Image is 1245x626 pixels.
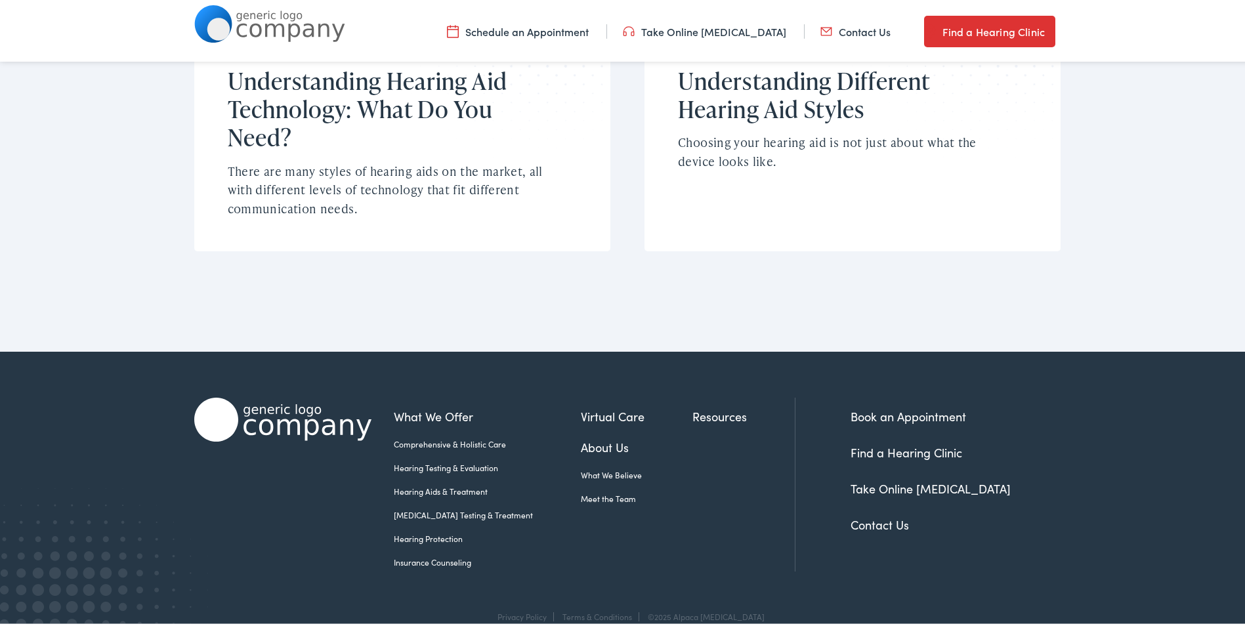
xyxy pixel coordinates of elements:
[228,64,560,150] h2: Understanding Hearing Aid Technology: What Do You Need?
[851,442,962,458] a: Find a Hearing Clinic
[581,436,692,453] a: About Us
[394,554,581,566] a: Insurance Counseling
[851,478,1011,494] a: Take Online [MEDICAL_DATA]
[581,405,692,423] a: Virtual Care
[394,483,581,495] a: Hearing Aids & Treatment
[623,22,786,36] a: Take Online [MEDICAL_DATA]
[447,22,589,36] a: Schedule an Appointment
[394,405,581,423] a: What We Offer
[497,608,547,619] a: Privacy Policy
[562,608,632,619] a: Terms & Conditions
[678,64,1011,121] h2: Understanding Different Hearing Aid Styles
[394,436,581,448] a: Comprehensive & Holistic Care
[623,22,635,36] img: utility icon
[820,22,832,36] img: utility icon
[641,610,765,619] div: ©2025 Alpaca [MEDICAL_DATA]
[581,490,692,502] a: Meet the Team
[924,21,936,37] img: utility icon
[581,467,692,478] a: What We Believe
[394,459,581,471] a: Hearing Testing & Evaluation
[678,131,1011,169] p: Choosing your hearing aid is not just about what the device looks like.
[394,530,581,542] a: Hearing Protection
[692,405,795,423] a: Resources
[851,406,966,422] a: Book an Appointment
[851,514,909,530] a: Contact Us
[228,159,560,216] p: There are many styles of hearing aids on the market, all with different levels of technology that...
[194,395,371,439] img: Alpaca Audiology
[447,22,459,36] img: utility icon
[820,22,891,36] a: Contact Us
[924,13,1055,45] a: Find a Hearing Clinic
[394,507,581,518] a: [MEDICAL_DATA] Testing & Treatment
